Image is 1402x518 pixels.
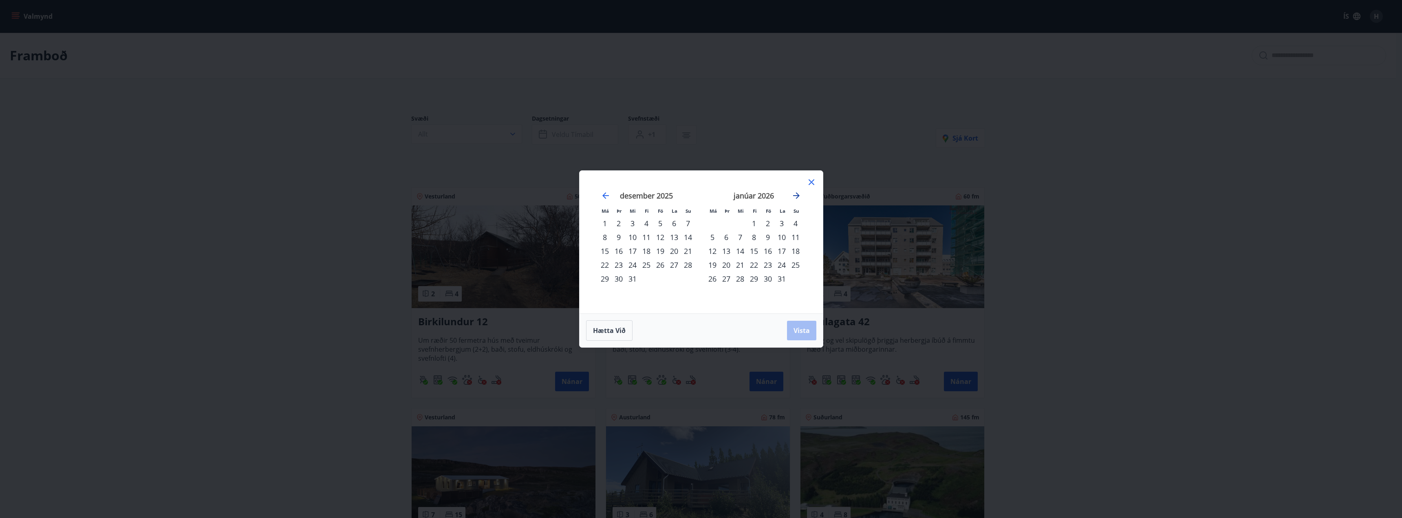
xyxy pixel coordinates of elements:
strong: desember 2025 [620,191,673,201]
td: Choose föstudagur, 23. janúar 2026 as your check-in date. It’s available. [761,258,775,272]
div: 20 [719,258,733,272]
div: 16 [612,244,626,258]
div: 10 [775,230,789,244]
div: 16 [761,244,775,258]
div: 25 [639,258,653,272]
td: Choose þriðjudagur, 6. janúar 2026 as your check-in date. It’s available. [719,230,733,244]
div: 27 [719,272,733,286]
td: Choose miðvikudagur, 7. janúar 2026 as your check-in date. It’s available. [733,230,747,244]
div: 1 [747,216,761,230]
div: 30 [761,272,775,286]
td: Choose miðvikudagur, 14. janúar 2026 as your check-in date. It’s available. [733,244,747,258]
div: 9 [612,230,626,244]
div: 22 [598,258,612,272]
td: Choose mánudagur, 5. janúar 2026 as your check-in date. It’s available. [705,230,719,244]
div: 23 [761,258,775,272]
td: Choose mánudagur, 29. desember 2025 as your check-in date. It’s available. [598,272,612,286]
small: Má [602,208,609,214]
div: 25 [789,258,802,272]
div: Calendar [589,181,813,304]
div: 29 [747,272,761,286]
div: 29 [598,272,612,286]
td: Choose þriðjudagur, 16. desember 2025 as your check-in date. It’s available. [612,244,626,258]
td: Choose laugardagur, 10. janúar 2026 as your check-in date. It’s available. [775,230,789,244]
td: Choose þriðjudagur, 30. desember 2025 as your check-in date. It’s available. [612,272,626,286]
small: Mi [738,208,744,214]
td: Choose miðvikudagur, 21. janúar 2026 as your check-in date. It’s available. [733,258,747,272]
div: 4 [639,216,653,230]
div: 15 [747,244,761,258]
div: 8 [747,230,761,244]
td: Choose þriðjudagur, 13. janúar 2026 as your check-in date. It’s available. [719,244,733,258]
td: Choose sunnudagur, 18. janúar 2026 as your check-in date. It’s available. [789,244,802,258]
td: Choose sunnudagur, 7. desember 2025 as your check-in date. It’s available. [681,216,695,230]
div: 3 [775,216,789,230]
small: Su [686,208,691,214]
div: 9 [761,230,775,244]
small: La [672,208,677,214]
div: 24 [775,258,789,272]
div: 22 [747,258,761,272]
small: Fi [645,208,649,214]
div: 11 [639,230,653,244]
div: 12 [705,244,719,258]
td: Choose laugardagur, 27. desember 2025 as your check-in date. It’s available. [667,258,681,272]
small: Þr [725,208,730,214]
div: 23 [612,258,626,272]
td: Choose sunnudagur, 21. desember 2025 as your check-in date. It’s available. [681,244,695,258]
td: Choose miðvikudagur, 31. desember 2025 as your check-in date. It’s available. [626,272,639,286]
td: Choose sunnudagur, 4. janúar 2026 as your check-in date. It’s available. [789,216,802,230]
td: Choose mánudagur, 1. desember 2025 as your check-in date. It’s available. [598,216,612,230]
div: 17 [775,244,789,258]
td: Choose miðvikudagur, 10. desember 2025 as your check-in date. It’s available. [626,230,639,244]
td: Choose sunnudagur, 14. desember 2025 as your check-in date. It’s available. [681,230,695,244]
td: Choose föstudagur, 26. desember 2025 as your check-in date. It’s available. [653,258,667,272]
td: Choose fimmtudagur, 22. janúar 2026 as your check-in date. It’s available. [747,258,761,272]
td: Choose mánudagur, 22. desember 2025 as your check-in date. It’s available. [598,258,612,272]
td: Choose sunnudagur, 11. janúar 2026 as your check-in date. It’s available. [789,230,802,244]
td: Choose fimmtudagur, 25. desember 2025 as your check-in date. It’s available. [639,258,653,272]
div: 14 [733,244,747,258]
div: 12 [653,230,667,244]
div: 21 [733,258,747,272]
div: 11 [789,230,802,244]
div: 13 [719,244,733,258]
td: Choose þriðjudagur, 23. desember 2025 as your check-in date. It’s available. [612,258,626,272]
div: 1 [598,216,612,230]
div: 13 [667,230,681,244]
td: Choose miðvikudagur, 3. desember 2025 as your check-in date. It’s available. [626,216,639,230]
div: 6 [719,230,733,244]
td: Choose föstudagur, 5. desember 2025 as your check-in date. It’s available. [653,216,667,230]
small: Fö [766,208,771,214]
td: Choose laugardagur, 31. janúar 2026 as your check-in date. It’s available. [775,272,789,286]
td: Choose sunnudagur, 28. desember 2025 as your check-in date. It’s available. [681,258,695,272]
div: 17 [626,244,639,258]
td: Choose laugardagur, 24. janúar 2026 as your check-in date. It’s available. [775,258,789,272]
td: Choose föstudagur, 2. janúar 2026 as your check-in date. It’s available. [761,216,775,230]
div: 5 [705,230,719,244]
td: Choose þriðjudagur, 2. desember 2025 as your check-in date. It’s available. [612,216,626,230]
td: Choose fimmtudagur, 8. janúar 2026 as your check-in date. It’s available. [747,230,761,244]
small: Þr [617,208,622,214]
td: Choose þriðjudagur, 9. desember 2025 as your check-in date. It’s available. [612,230,626,244]
div: Move backward to switch to the previous month. [601,191,611,201]
div: 5 [653,216,667,230]
div: 15 [598,244,612,258]
div: 7 [733,230,747,244]
td: Choose mánudagur, 19. janúar 2026 as your check-in date. It’s available. [705,258,719,272]
div: 26 [705,272,719,286]
div: 30 [612,272,626,286]
div: 28 [681,258,695,272]
div: 24 [626,258,639,272]
div: 18 [789,244,802,258]
div: 6 [667,216,681,230]
div: 31 [626,272,639,286]
div: 2 [761,216,775,230]
div: 19 [705,258,719,272]
div: 20 [667,244,681,258]
td: Choose laugardagur, 6. desember 2025 as your check-in date. It’s available. [667,216,681,230]
div: 18 [639,244,653,258]
small: Fi [753,208,757,214]
td: Choose fimmtudagur, 4. desember 2025 as your check-in date. It’s available. [639,216,653,230]
div: 4 [789,216,802,230]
